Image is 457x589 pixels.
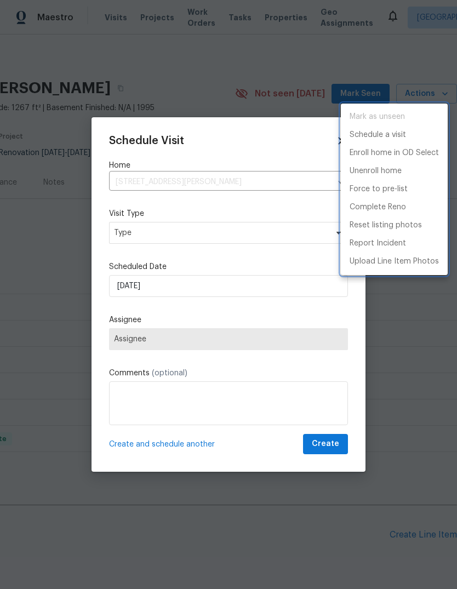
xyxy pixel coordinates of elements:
[350,202,406,213] p: Complete Reno
[350,238,406,249] p: Report Incident
[350,165,402,177] p: Unenroll home
[350,256,439,267] p: Upload Line Item Photos
[350,147,439,159] p: Enroll home in OD Select
[350,184,408,195] p: Force to pre-list
[350,220,422,231] p: Reset listing photos
[350,129,406,141] p: Schedule a visit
